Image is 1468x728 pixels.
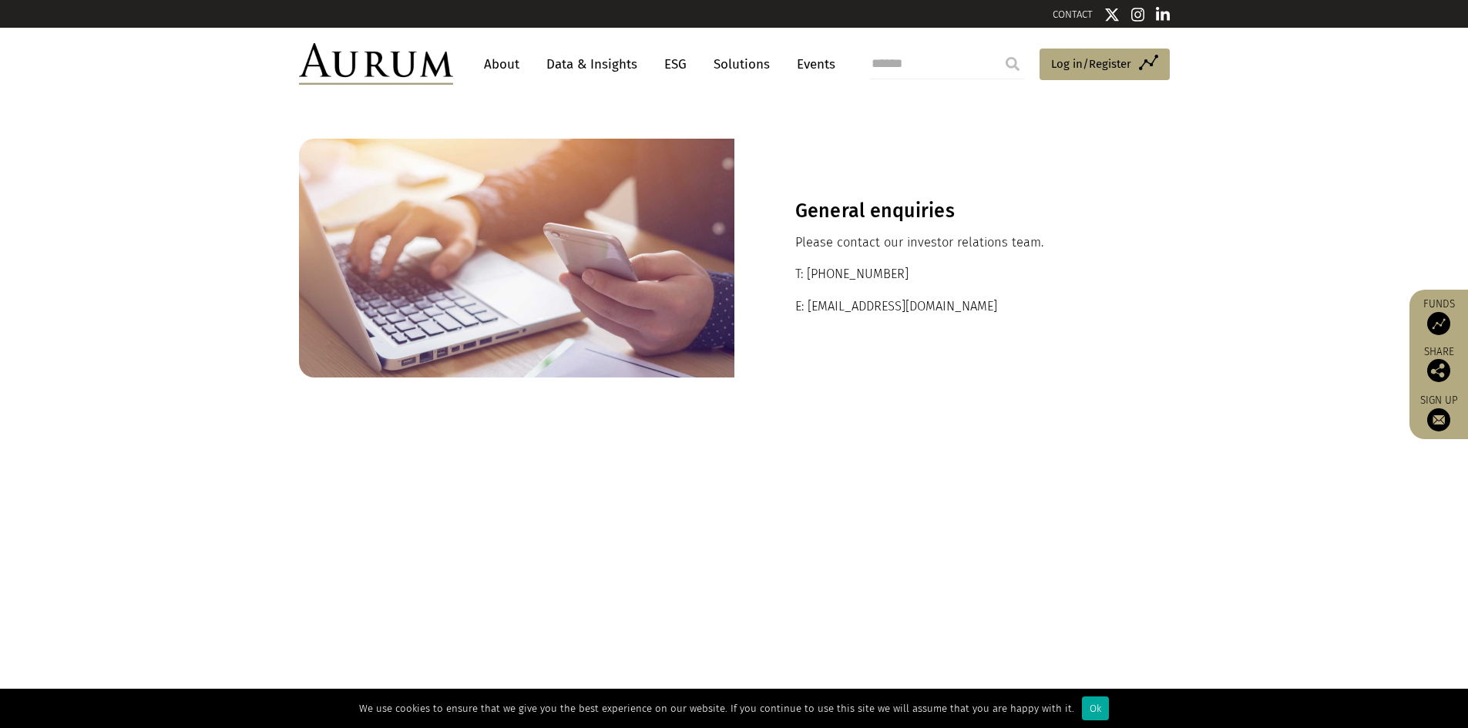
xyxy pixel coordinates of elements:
[1427,408,1450,431] img: Sign up to our newsletter
[1427,312,1450,335] img: Access Funds
[1040,49,1170,81] a: Log in/Register
[1156,7,1170,22] img: Linkedin icon
[1131,7,1145,22] img: Instagram icon
[795,233,1109,253] p: Please contact our investor relations team.
[1053,8,1093,20] a: CONTACT
[539,50,645,79] a: Data & Insights
[1417,297,1460,335] a: Funds
[476,50,527,79] a: About
[997,49,1028,79] input: Submit
[1427,359,1450,382] img: Share this post
[657,50,694,79] a: ESG
[299,43,453,85] img: Aurum
[1051,55,1131,73] span: Log in/Register
[795,297,1109,317] p: E: [EMAIL_ADDRESS][DOMAIN_NAME]
[1082,696,1109,720] div: Ok
[789,50,835,79] a: Events
[795,200,1109,223] h3: General enquiries
[1417,394,1460,431] a: Sign up
[1417,347,1460,382] div: Share
[706,50,778,79] a: Solutions
[1104,7,1120,22] img: Twitter icon
[795,264,1109,284] p: T: [PHONE_NUMBER]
